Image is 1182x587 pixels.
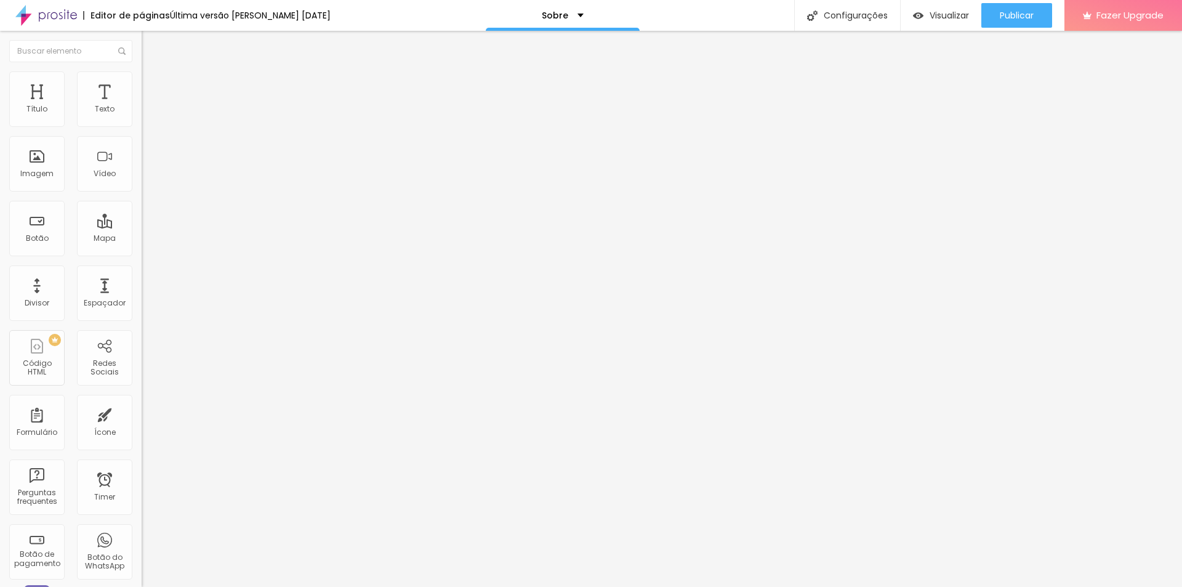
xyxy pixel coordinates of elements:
iframe: Editor [142,31,1182,587]
p: Sobre [542,11,568,20]
button: Visualizar [901,3,981,28]
div: Botão do WhatsApp [80,553,129,571]
div: Espaçador [84,299,126,307]
div: Formulário [17,428,57,437]
div: Ícone [94,428,116,437]
div: Botão de pagamento [12,550,61,568]
div: Vídeo [94,169,116,178]
div: Perguntas frequentes [12,488,61,506]
img: Icone [118,47,126,55]
span: Fazer Upgrade [1096,10,1164,20]
div: Timer [94,493,115,501]
div: Código HTML [12,359,61,377]
div: Texto [95,105,115,113]
span: Visualizar [930,10,969,20]
div: Botão [26,234,49,243]
div: Redes Sociais [80,359,129,377]
button: Publicar [981,3,1052,28]
div: Imagem [20,169,54,178]
div: Divisor [25,299,49,307]
div: Editor de páginas [83,11,170,20]
img: Icone [807,10,818,21]
div: Mapa [94,234,116,243]
span: Publicar [1000,10,1034,20]
img: view-1.svg [913,10,923,21]
div: Última versão [PERSON_NAME] [DATE] [170,11,331,20]
input: Buscar elemento [9,40,132,62]
div: Título [26,105,47,113]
